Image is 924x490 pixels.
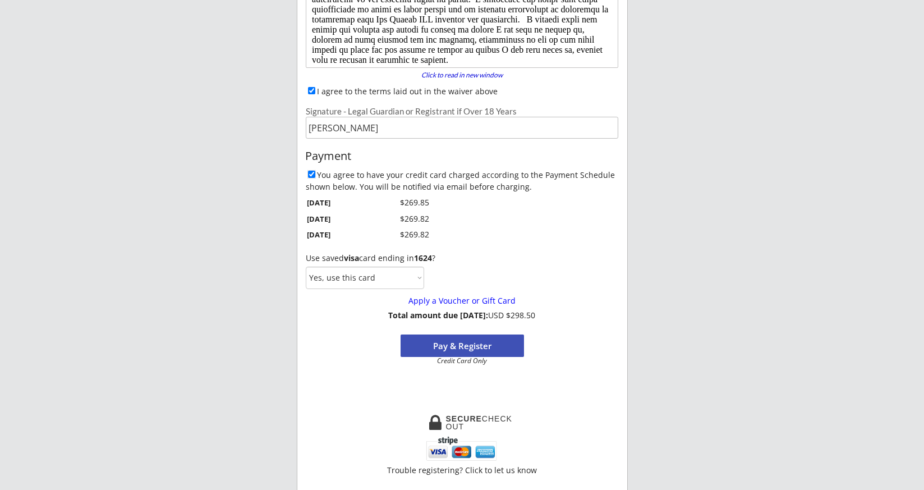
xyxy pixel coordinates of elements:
div: [DATE] [307,230,358,240]
div: $269.85 [374,197,429,208]
div: Use saved card ending in ? [306,254,618,263]
div: [DATE] [307,198,358,208]
input: Type full name [306,117,618,139]
div: $269.82 [374,229,429,240]
div: Signature - Legal Guardian or Registrant if Over 18 Years [306,107,618,116]
div: Payment [305,150,619,162]
button: Pay & Register [401,335,524,357]
label: You agree to have your credit card charged according to the Payment Schedule shown below. You wil... [306,170,615,192]
div: USD $298.50 [385,311,539,320]
div: Trouble registering? Click to let us know [387,466,538,474]
div: $269.82 [374,213,429,225]
strong: visa [344,253,359,263]
div: Apply a Voucher or Gift Card [312,296,612,306]
label: I agree to the terms laid out in the waiver above [317,86,498,97]
div: [DATE] [307,214,358,224]
strong: Total amount due [DATE]: [388,310,488,320]
strong: SECURE [446,414,482,423]
a: Click to read in new window [415,72,510,81]
div: CHECKOUT [446,415,513,431]
strong: 1624 [414,253,432,263]
div: Click to read in new window [415,72,510,79]
div: Credit Card Only [405,358,519,364]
